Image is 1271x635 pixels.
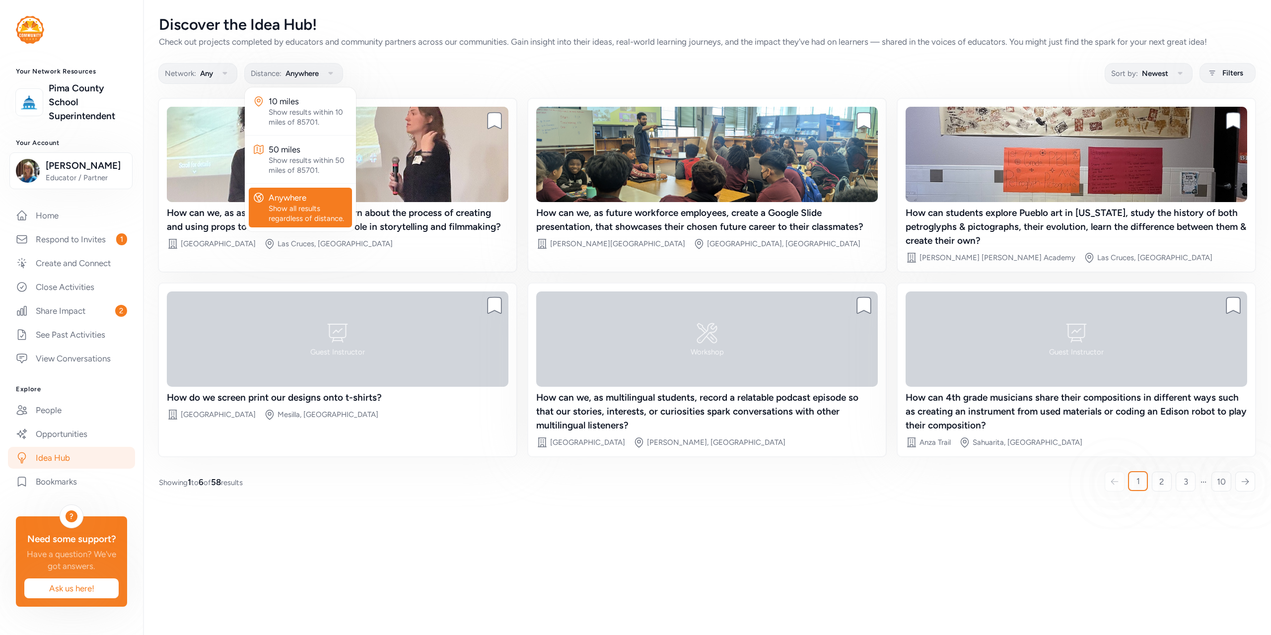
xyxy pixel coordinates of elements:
button: Network:Any [158,63,237,84]
a: Idea Hub [8,447,135,469]
div: How can students explore Pueblo art in [US_STATE], study the history of both petroglyphs & pictog... [906,206,1247,248]
span: [PERSON_NAME] [46,159,126,173]
div: Las Cruces, [GEOGRAPHIC_DATA] [278,239,393,249]
span: Sort by: [1111,68,1138,79]
span: 6 [199,477,204,487]
span: Network: [165,68,196,79]
h3: Your Network Resources [16,68,127,75]
div: How can we, as multilingual students, record a relatable podcast episode so that our stories, int... [536,391,878,432]
a: Close Activities [8,276,135,298]
span: 1 [1136,475,1140,487]
div: [GEOGRAPHIC_DATA], [GEOGRAPHIC_DATA] [707,239,860,249]
img: logo [18,91,40,113]
div: How can we, as future workforce employees, create a Google Slide presentation, that showcases the... [536,206,878,234]
div: Workshop [691,347,724,357]
a: Create and Connect [8,252,135,274]
span: Newest [1142,68,1168,79]
div: Guest Instructor [310,347,365,357]
h3: Your Account [16,139,127,147]
button: Sort by:Newest [1105,63,1193,84]
div: Check out projects completed by educators and community partners across our communities. Gain ins... [159,36,1255,48]
button: Distance:Anywhere [244,63,343,84]
img: image [167,107,508,202]
a: Share Impact2 [8,300,135,322]
span: Educator / Partner [46,173,126,183]
div: Show results within 10 miles of 85701. [269,107,348,127]
div: Distance:Anywhere [245,87,356,231]
div: Have a question? We've got answers. [24,548,119,572]
span: 2 [1159,476,1164,488]
div: Mesilla, [GEOGRAPHIC_DATA] [278,410,378,420]
a: People [8,399,135,421]
div: [GEOGRAPHIC_DATA] [181,410,256,420]
span: 1 [116,233,127,245]
div: Las Cruces, [GEOGRAPHIC_DATA] [1097,253,1212,263]
img: logo [16,16,44,44]
span: Filters [1222,67,1243,79]
a: View Conversations [8,348,135,369]
div: ? [66,510,77,522]
a: Home [8,205,135,226]
span: Distance: [251,68,282,79]
span: 10 [1217,476,1226,488]
div: 10 miles [269,95,348,107]
div: Show results within 50 miles of 85701. [269,155,348,175]
span: Anywhere [285,68,319,79]
div: Anywhere [269,192,348,204]
a: Pima County School Superintendent [49,81,127,123]
div: [PERSON_NAME], [GEOGRAPHIC_DATA] [647,437,785,447]
div: 50 miles [269,143,348,155]
div: Anza Trail [919,437,951,447]
span: 1 [188,477,191,487]
a: Respond to Invites1 [8,228,135,250]
span: 3 [1184,476,1188,488]
span: Ask us here! [32,582,111,594]
div: How can 4th grade musicians share their compositions in different ways such as creating an instru... [906,391,1247,432]
button: [PERSON_NAME]Educator / Partner [9,152,133,189]
div: How can we, as aspiring prop designers, learn about the process of creating and using props to be... [167,206,508,234]
h3: Explore [16,385,127,393]
span: Showing to of results [159,476,243,488]
div: How do we screen print our designs onto t-shirts? [167,391,508,405]
div: [GEOGRAPHIC_DATA] [550,437,625,447]
div: Need some support? [24,532,119,546]
img: image [906,107,1247,202]
span: 58 [211,477,221,487]
div: Sahuarita, [GEOGRAPHIC_DATA] [973,437,1082,447]
div: Discover the Idea Hub! [159,16,1255,34]
div: Show all results regardless of distance. [269,204,348,223]
button: Ask us here! [24,578,119,599]
img: image [536,107,878,202]
div: [GEOGRAPHIC_DATA] [181,239,256,249]
span: 2 [115,305,127,317]
span: Any [200,68,213,79]
a: 2 [1152,472,1172,492]
a: 10 [1211,472,1231,492]
div: [PERSON_NAME] [PERSON_NAME] Academy [919,253,1075,263]
a: Opportunities [8,423,135,445]
a: Bookmarks [8,471,135,493]
div: [PERSON_NAME][GEOGRAPHIC_DATA] [550,239,685,249]
a: 3 [1176,472,1196,492]
div: Guest Instructor [1049,347,1104,357]
a: See Past Activities [8,324,135,346]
